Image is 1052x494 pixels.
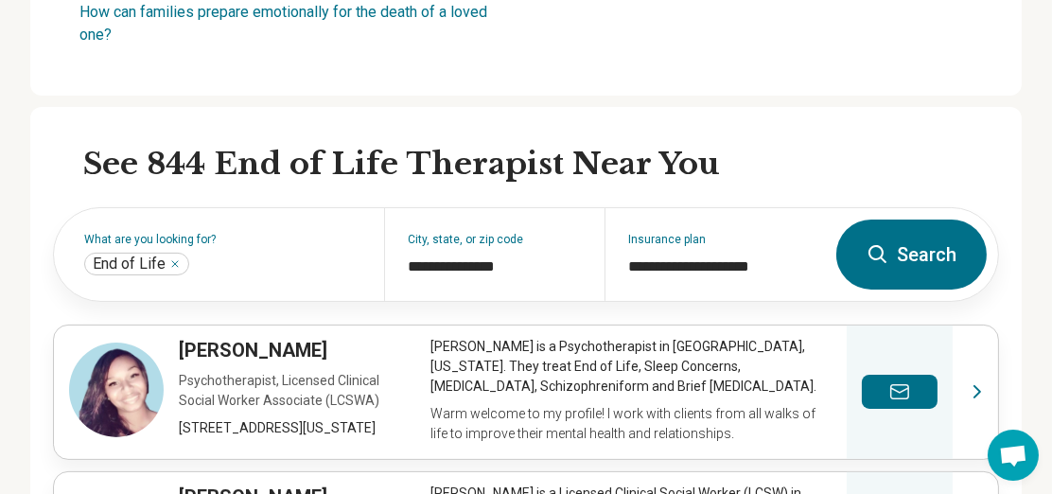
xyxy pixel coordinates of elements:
[84,234,361,245] label: What are you looking for?
[169,258,181,270] button: End of Life
[93,255,166,273] span: End of Life
[79,3,487,44] a: How can families prepare emotionally for the death of a loved one?
[862,375,938,409] button: Send a message
[84,253,189,275] div: End of Life
[836,220,987,290] button: Search
[988,430,1039,481] div: Open chat
[83,145,999,185] h2: See 844 End of Life Therapist Near You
